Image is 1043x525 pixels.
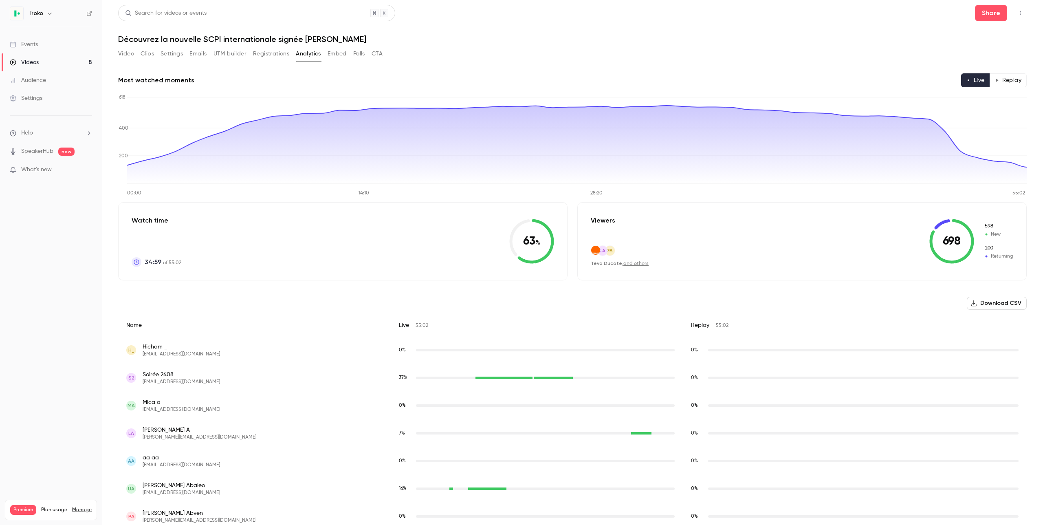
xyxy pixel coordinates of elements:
span: PA [128,513,134,520]
span: Live watch time [399,346,412,354]
iframe: Noticeable Trigger [82,166,92,174]
span: lA [128,430,134,437]
span: [PERSON_NAME] Abaleo [143,481,220,490]
button: Analytics [296,47,321,60]
span: Plan usage [41,507,67,513]
tspan: 200 [119,154,128,159]
div: ugo.abaleo@gmail.com [118,475,1027,503]
div: pep7492@gmail.com [118,447,1027,475]
span: Mica a [143,398,220,406]
h2: Most watched moments [118,75,194,85]
span: new [58,148,75,156]
div: Replay [683,315,1027,336]
span: Replay watch time [691,457,704,465]
span: [PERSON_NAME] A [143,426,256,434]
span: Téva Ducoté [591,260,622,266]
span: [EMAIL_ADDRESS][DOMAIN_NAME] [143,351,220,357]
div: Search for videos or events [125,9,207,18]
span: Live watch time [399,374,412,382]
span: Replay watch time [691,346,704,354]
span: 0 % [399,514,406,519]
span: 7 % [399,431,405,436]
span: 0 % [691,486,698,491]
span: Soirée 2408 [143,371,220,379]
span: 0 % [691,403,698,408]
div: Settings [10,94,42,102]
span: [PERSON_NAME] Abven [143,509,256,517]
span: Returning [984,245,1013,252]
span: [EMAIL_ADDRESS][DOMAIN_NAME] [143,406,220,413]
button: Share [975,5,1007,21]
a: and others [623,261,649,266]
span: Returning [984,253,1013,260]
span: Live watch time [399,402,412,409]
p: Watch time [132,216,181,225]
button: Polls [353,47,365,60]
button: Top Bar Actions [1014,7,1027,20]
span: What's new [21,165,52,174]
div: Name [118,315,391,336]
span: 16 % [399,486,407,491]
h1: Découvrez la nouvelle SCPI internationale signée [PERSON_NAME] [118,34,1027,44]
button: Emails [189,47,207,60]
span: [EMAIL_ADDRESS][DOMAIN_NAME] [143,379,220,385]
span: [PERSON_NAME][EMAIL_ADDRESS][DOMAIN_NAME] [143,434,256,441]
button: Embed [328,47,347,60]
li: help-dropdown-opener [10,129,92,137]
span: S2 [128,374,134,382]
span: New [984,231,1013,238]
span: UA [128,485,134,492]
span: Premium [10,505,36,515]
button: Video [118,47,134,60]
span: New [984,223,1013,230]
div: Live [391,315,683,336]
button: Settings [161,47,183,60]
span: [PERSON_NAME][EMAIL_ADDRESS][DOMAIN_NAME] [143,517,256,524]
span: 34:59 [145,257,161,267]
button: CTA [372,47,383,60]
span: Help [21,129,33,137]
button: Live [961,73,990,87]
span: 0 % [691,348,698,353]
span: 0 % [691,431,698,436]
span: Live watch time [399,485,412,492]
p: Viewers [591,216,615,225]
span: EB [607,247,613,254]
span: Hicham _ [143,343,220,351]
tspan: 14:10 [359,191,369,196]
button: UTM builder [213,47,246,60]
span: Replay watch time [691,485,704,492]
span: Replay watch time [691,374,704,382]
span: 0 % [691,514,698,519]
button: Download CSV [967,297,1027,310]
div: Events [10,40,38,49]
span: Replay watch time [691,430,704,437]
span: 0 % [691,459,698,463]
span: H_ [128,346,134,354]
span: Live watch time [399,430,412,437]
div: , [591,260,649,267]
span: 0 % [399,459,406,463]
div: Videos [10,58,39,66]
a: Manage [72,507,92,513]
span: Live watch time [399,457,412,465]
tspan: 618 [119,95,125,100]
tspan: 28:20 [590,191,603,196]
span: Live watch time [399,513,412,520]
a: SpeakerHub [21,147,53,156]
img: orange.fr [591,246,600,255]
span: Ma [128,402,135,409]
button: Clips [141,47,154,60]
div: Audience [10,76,46,84]
span: Replay watch time [691,402,704,409]
span: [EMAIL_ADDRESS][DOMAIN_NAME] [143,490,220,496]
tspan: 00:00 [127,191,141,196]
span: 0 % [399,403,406,408]
h6: Iroko [30,9,43,18]
tspan: 400 [119,126,128,131]
span: 0 % [399,348,406,353]
span: 55:02 [716,323,728,328]
span: [EMAIL_ADDRESS][DOMAIN_NAME] [143,462,220,468]
div: soiree2408@gmail.com [118,364,1027,392]
button: Registrations [253,47,289,60]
